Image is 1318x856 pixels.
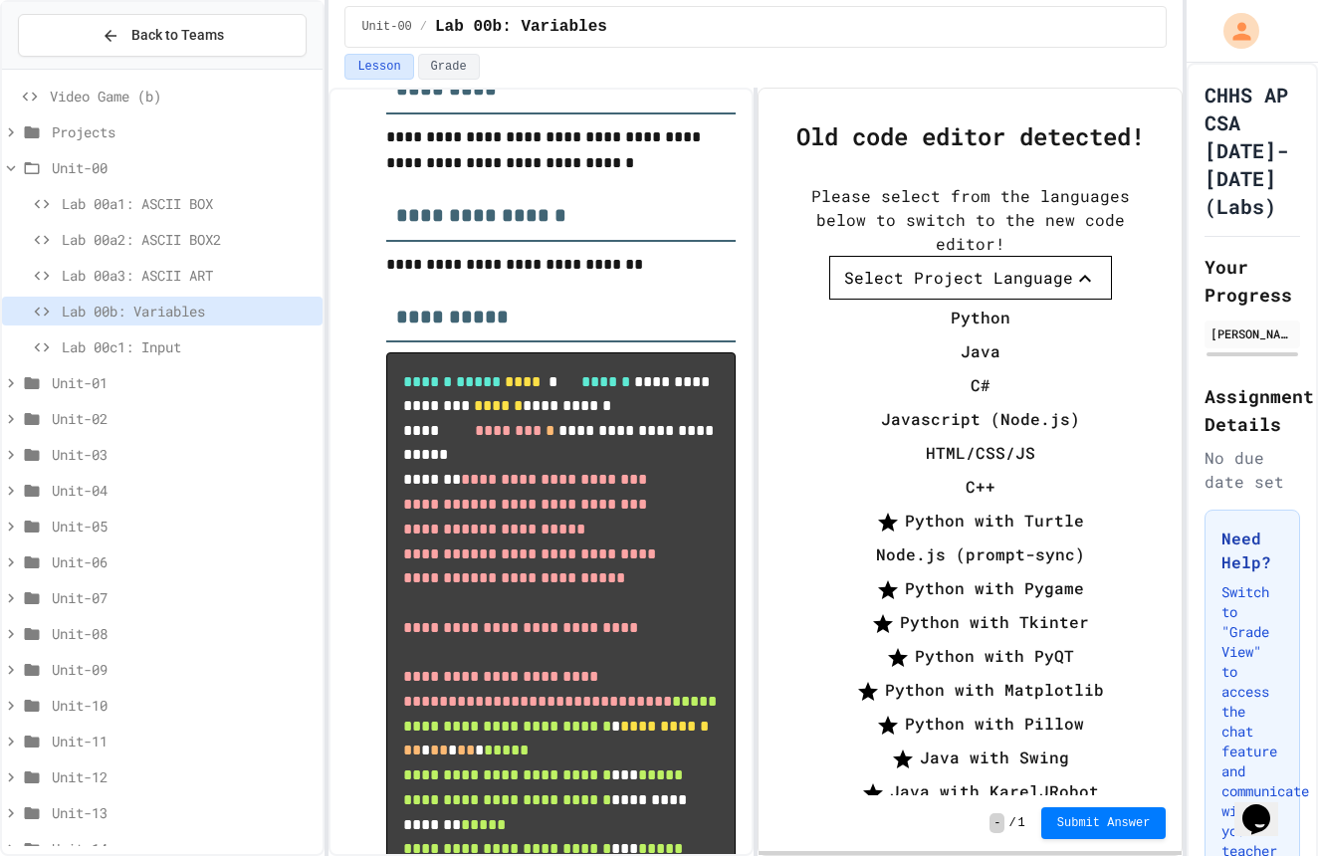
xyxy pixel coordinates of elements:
button: Select Project Language [829,256,1112,300]
h1: CHHS AP CSA [DATE]-[DATE] (Labs) [1205,81,1300,220]
span: - [989,813,1004,833]
li: Java with Swing [849,742,1112,773]
span: Back to Teams [131,25,224,46]
li: C++ [849,471,1112,503]
span: Unit-00 [52,157,315,178]
span: Unit-07 [52,587,315,608]
li: Python [849,302,1112,333]
span: Lab 00a3: ASCII ART [62,265,315,286]
span: Lab 00b: Variables [62,301,315,321]
span: 1 [1018,815,1025,831]
button: Back to Teams [18,14,307,57]
li: Java with KarelJRobot [849,775,1112,807]
li: Java [849,335,1112,367]
span: Unit-12 [52,766,315,787]
li: C# [849,369,1112,401]
button: Submit Answer [1041,807,1167,839]
span: Unit-05 [52,516,315,536]
span: Unit-04 [52,480,315,501]
span: Unit-11 [52,731,315,751]
span: Projects [52,121,315,142]
div: No due date set [1205,446,1300,494]
span: Unit-09 [52,659,315,680]
span: Submit Answer [1057,815,1151,831]
li: HTML/CSS/JS [849,437,1112,469]
h2: Assignment Details [1205,382,1300,438]
h2: Your Progress [1205,253,1300,309]
div: Please select from the languages below to switch to the new code editor! [788,184,1152,256]
li: Python with Pygame [849,572,1112,604]
span: Unit-00 [361,19,411,35]
span: Lab 00a1: ASCII BOX [62,193,315,214]
span: Unit-02 [52,408,315,429]
h3: Need Help? [1221,527,1283,574]
span: Unit-06 [52,551,315,572]
li: Python with Turtle [849,505,1112,536]
span: Unit-10 [52,695,315,716]
span: Unit-08 [52,623,315,644]
li: Javascript (Node.js) [849,403,1112,435]
div: Select Project Language [844,266,1073,290]
span: / [1008,815,1015,831]
button: Lesson [344,54,413,80]
span: Lab 00c1: Input [62,336,315,357]
li: Python with Tkinter [849,606,1112,638]
li: Python with Matplotlib [849,674,1112,706]
li: Python with Pillow [849,708,1112,740]
span: / [420,19,427,35]
li: Node.js (prompt-sync) [849,538,1112,570]
span: Unit-01 [52,372,315,393]
span: Lab 00a2: ASCII BOX2 [62,229,315,250]
span: Unit-13 [52,802,315,823]
span: Video Game (b) [50,86,315,107]
div: Old code editor detected! [796,118,1145,154]
button: Grade [418,54,480,80]
span: Lab 00b: Variables [435,15,607,39]
div: [PERSON_NAME] [1210,324,1294,342]
li: Python with PyQT [849,640,1112,672]
span: Unit-03 [52,444,315,465]
iframe: chat widget [1234,776,1298,836]
div: My Account [1203,8,1264,54]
